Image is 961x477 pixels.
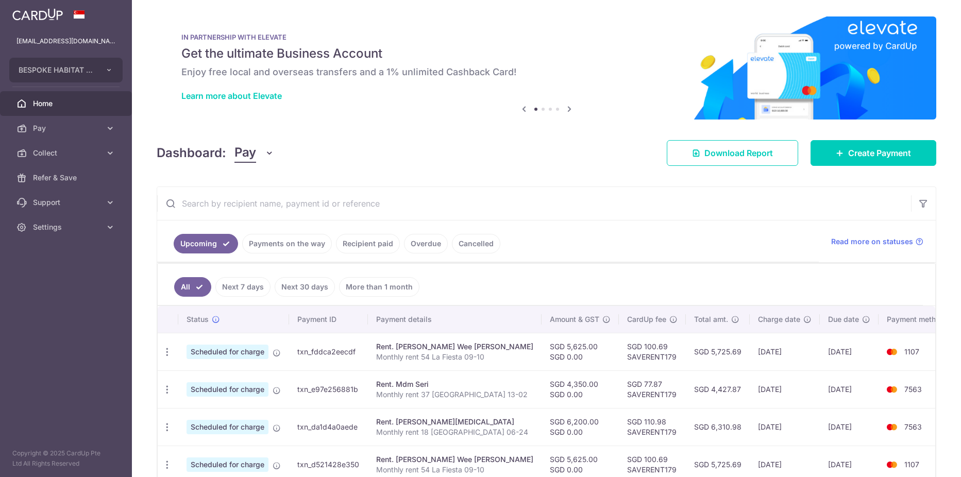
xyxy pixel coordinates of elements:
a: Recipient paid [336,234,400,253]
span: Scheduled for charge [187,382,268,397]
h5: Get the ultimate Business Account [181,45,912,62]
td: SGD 77.87 SAVERENT179 [619,370,686,408]
td: [DATE] [820,333,879,370]
input: Search by recipient name, payment id or reference [157,187,911,220]
td: [DATE] [820,370,879,408]
th: Payment method [879,306,957,333]
span: Pay [234,143,256,163]
td: SGD 100.69 SAVERENT179 [619,333,686,370]
td: SGD 5,625.00 SGD 0.00 [542,333,619,370]
a: Payments on the way [242,234,332,253]
a: All [174,277,211,297]
a: Overdue [404,234,448,253]
span: Home [33,98,101,109]
p: Monthly rent 54 La Fiesta 09-10 [376,352,533,362]
span: Support [33,197,101,208]
span: Settings [33,222,101,232]
span: CardUp fee [627,314,666,325]
div: Rent. [PERSON_NAME] Wee [PERSON_NAME] [376,454,533,465]
div: Rent. [PERSON_NAME][MEDICAL_DATA] [376,417,533,427]
button: Pay [234,143,274,163]
img: CardUp [12,8,63,21]
h4: Dashboard: [157,144,226,162]
td: [DATE] [750,333,820,370]
td: SGD 6,200.00 SGD 0.00 [542,408,619,446]
span: Due date [828,314,859,325]
p: [EMAIL_ADDRESS][DOMAIN_NAME] [16,36,115,46]
span: Scheduled for charge [187,457,268,472]
h6: Enjoy free local and overseas transfers and a 1% unlimited Cashback Card! [181,66,912,78]
td: [DATE] [750,370,820,408]
th: Payment details [368,306,542,333]
span: Refer & Save [33,173,101,183]
span: 1107 [904,347,919,356]
a: Create Payment [811,140,936,166]
td: SGD 4,427.87 [686,370,750,408]
img: Bank Card [882,421,902,433]
a: Learn more about Elevate [181,91,282,101]
span: 7563 [904,422,922,431]
button: BESPOKE HABITAT B37KT PTE. LTD. [9,58,123,82]
img: Bank Card [882,346,902,358]
span: Amount & GST [550,314,599,325]
span: Charge date [758,314,800,325]
p: Monthly rent 37 [GEOGRAPHIC_DATA] 13-02 [376,389,533,400]
p: Monthly rent 18 [GEOGRAPHIC_DATA] 06-24 [376,427,533,437]
td: SGD 4,350.00 SGD 0.00 [542,370,619,408]
a: Cancelled [452,234,500,253]
img: Bank Card [882,458,902,471]
span: Scheduled for charge [187,345,268,359]
td: txn_e97e256881b [289,370,368,408]
p: IN PARTNERSHIP WITH ELEVATE [181,33,912,41]
a: More than 1 month [339,277,419,297]
td: SGD 5,725.69 [686,333,750,370]
a: Next 7 days [215,277,271,297]
span: Total amt. [694,314,728,325]
img: Bank Card [882,383,902,396]
span: Read more on statuses [831,236,913,247]
td: [DATE] [820,408,879,446]
div: Rent. [PERSON_NAME] Wee [PERSON_NAME] [376,342,533,352]
span: Pay [33,123,101,133]
span: Download Report [704,147,773,159]
td: SGD 6,310.98 [686,408,750,446]
a: Next 30 days [275,277,335,297]
img: Renovation banner [157,16,936,120]
a: Download Report [667,140,798,166]
div: Rent. Mdm Seri [376,379,533,389]
span: Status [187,314,209,325]
span: 1107 [904,460,919,469]
td: txn_da1d4a0aede [289,408,368,446]
a: Upcoming [174,234,238,253]
span: BESPOKE HABITAT B37KT PTE. LTD. [19,65,95,75]
td: [DATE] [750,408,820,446]
span: Collect [33,148,101,158]
p: Monthly rent 54 La Fiesta 09-10 [376,465,533,475]
th: Payment ID [289,306,368,333]
td: SGD 110.98 SAVERENT179 [619,408,686,446]
td: txn_fddca2eecdf [289,333,368,370]
a: Read more on statuses [831,236,923,247]
span: Create Payment [848,147,911,159]
span: 7563 [904,385,922,394]
span: Scheduled for charge [187,420,268,434]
